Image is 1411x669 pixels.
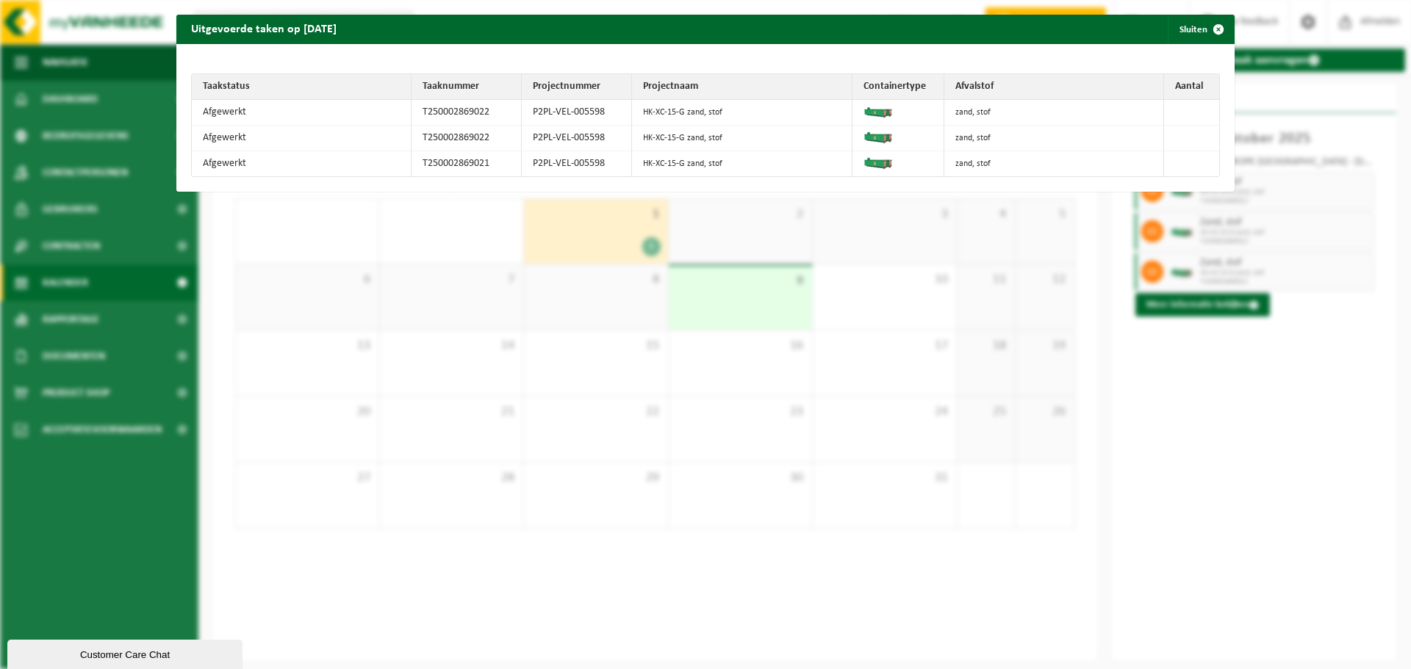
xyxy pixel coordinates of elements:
img: HK-XC-10-GN-00 [864,104,893,118]
img: HK-XC-15-GN-00 [864,155,893,170]
td: Afgewerkt [192,126,412,151]
td: P2PL-VEL-005598 [522,151,632,176]
td: T250002869022 [412,100,522,126]
iframe: chat widget [7,637,245,669]
td: P2PL-VEL-005598 [522,100,632,126]
td: HK-XC-15-G zand, stof [632,151,852,176]
td: zand, stof [944,100,1164,126]
td: T250002869021 [412,151,522,176]
img: HK-XC-15-GN-00 [864,129,893,144]
td: Afgewerkt [192,100,412,126]
td: zand, stof [944,126,1164,151]
th: Taakstatus [192,74,412,100]
th: Aantal [1164,74,1219,100]
td: Afgewerkt [192,151,412,176]
td: P2PL-VEL-005598 [522,126,632,151]
th: Projectnummer [522,74,632,100]
td: HK-XC-15-G zand, stof [632,100,852,126]
button: Sluiten [1168,15,1233,44]
th: Containertype [852,74,944,100]
td: zand, stof [944,151,1164,176]
td: HK-XC-15-G zand, stof [632,126,852,151]
th: Afvalstof [944,74,1164,100]
th: Projectnaam [632,74,852,100]
h2: Uitgevoerde taken op [DATE] [176,15,351,43]
td: T250002869022 [412,126,522,151]
th: Taaknummer [412,74,522,100]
